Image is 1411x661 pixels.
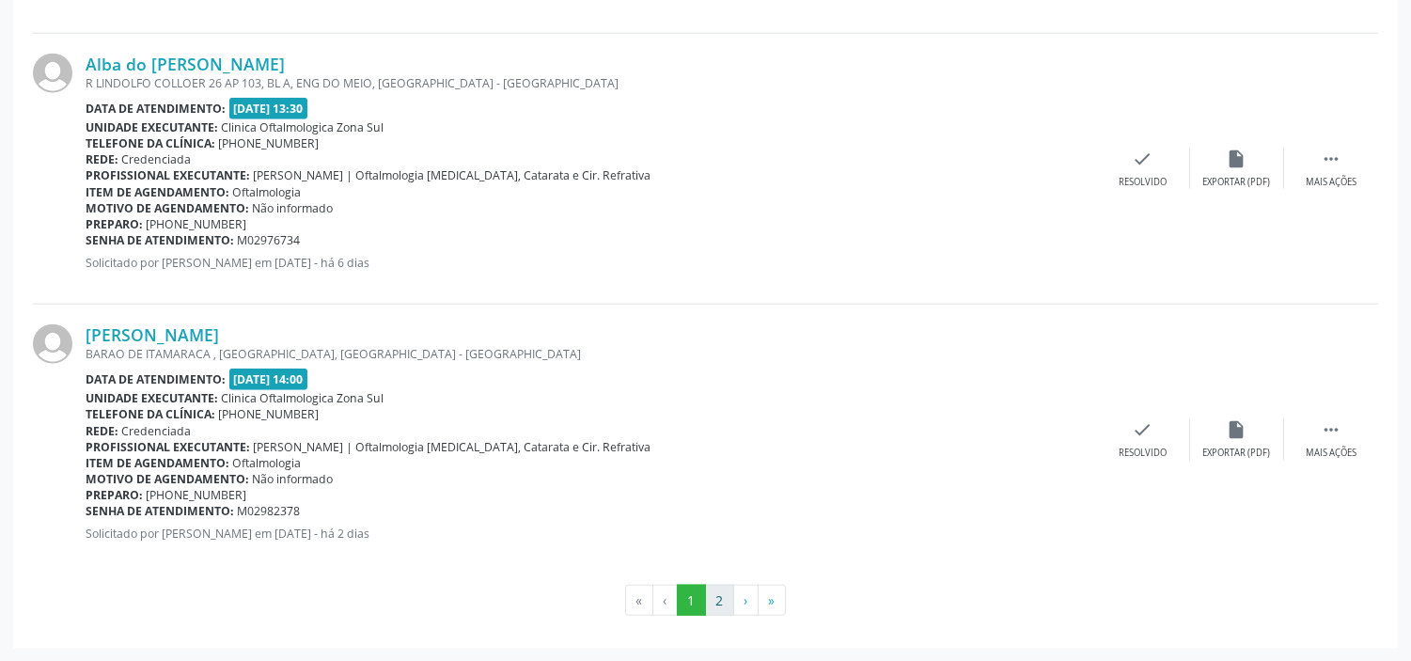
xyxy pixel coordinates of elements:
span: [DATE] 13:30 [229,98,308,119]
b: Unidade executante: [86,119,218,135]
button: Go to page 2 [705,585,734,617]
span: [DATE] 14:00 [229,369,308,390]
ul: Pagination [33,585,1378,617]
b: Data de atendimento: [86,371,226,387]
div: Exportar (PDF) [1203,176,1271,189]
span: M02976734 [238,232,301,248]
span: [PHONE_NUMBER] [147,487,247,503]
button: Go to page 1 [677,585,706,617]
span: [PHONE_NUMBER] [219,406,320,422]
b: Senha de atendimento: [86,232,234,248]
i: check [1133,149,1153,169]
i:  [1321,419,1341,440]
a: [PERSON_NAME] [86,324,219,345]
i: insert_drive_file [1227,419,1247,440]
div: Resolvido [1119,176,1167,189]
div: R LINDOLFO COLLOER 26 AP 103, BL A, ENG DO MEIO, [GEOGRAPHIC_DATA] - [GEOGRAPHIC_DATA] [86,75,1096,91]
div: Exportar (PDF) [1203,447,1271,460]
span: [PERSON_NAME] | Oftalmologia [MEDICAL_DATA], Catarata e Cir. Refrativa [254,167,651,183]
span: Clinica Oftalmologica Zona Sul [222,390,384,406]
button: Go to next page [733,585,759,617]
b: Rede: [86,151,118,167]
b: Motivo de agendamento: [86,471,249,487]
b: Telefone da clínica: [86,406,215,422]
span: Credenciada [122,423,192,439]
p: Solicitado por [PERSON_NAME] em [DATE] - há 2 dias [86,526,1096,542]
span: [PERSON_NAME] | Oftalmologia [MEDICAL_DATA], Catarata e Cir. Refrativa [254,439,651,455]
b: Senha de atendimento: [86,503,234,519]
span: M02982378 [238,503,301,519]
b: Item de agendamento: [86,184,229,200]
button: Go to last page [758,585,786,617]
span: [PHONE_NUMBER] [147,216,247,232]
i: check [1133,419,1153,440]
img: img [33,54,72,93]
span: [PHONE_NUMBER] [219,135,320,151]
span: Credenciada [122,151,192,167]
b: Preparo: [86,487,143,503]
div: Resolvido [1119,447,1167,460]
b: Unidade executante: [86,390,218,406]
div: Mais ações [1306,176,1356,189]
span: Oftalmologia [233,455,302,471]
span: Não informado [253,471,334,487]
span: Não informado [253,200,334,216]
i: insert_drive_file [1227,149,1247,169]
div: BARAO DE ITAMARACA , [GEOGRAPHIC_DATA], [GEOGRAPHIC_DATA] - [GEOGRAPHIC_DATA] [86,346,1096,362]
a: Alba do [PERSON_NAME] [86,54,285,74]
b: Rede: [86,423,118,439]
p: Solicitado por [PERSON_NAME] em [DATE] - há 6 dias [86,255,1096,271]
b: Item de agendamento: [86,455,229,471]
b: Profissional executante: [86,439,250,455]
b: Preparo: [86,216,143,232]
img: img [33,324,72,364]
b: Telefone da clínica: [86,135,215,151]
span: Clinica Oftalmologica Zona Sul [222,119,384,135]
b: Data de atendimento: [86,101,226,117]
span: Oftalmologia [233,184,302,200]
b: Profissional executante: [86,167,250,183]
div: Mais ações [1306,447,1356,460]
i:  [1321,149,1341,169]
b: Motivo de agendamento: [86,200,249,216]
